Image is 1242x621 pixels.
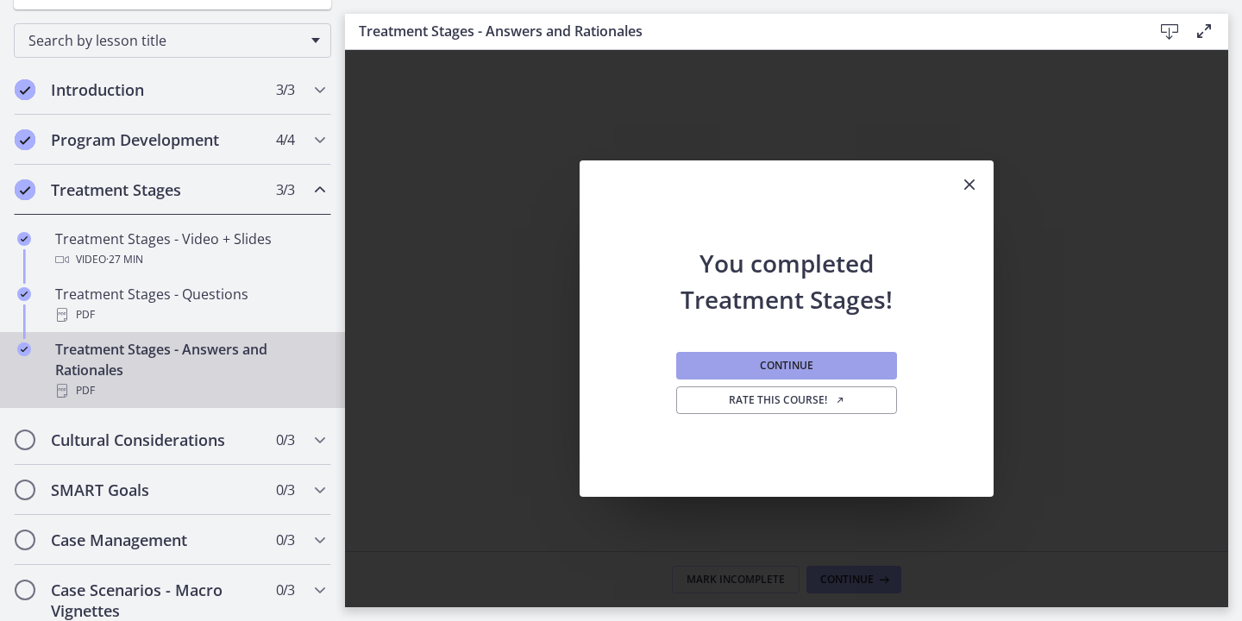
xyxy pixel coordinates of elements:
span: 4 / 4 [276,129,294,150]
h2: Cultural Considerations [51,430,261,450]
a: Rate this course! Opens in a new window [676,386,897,414]
i: Completed [15,79,35,100]
span: 0 / 3 [276,480,294,500]
h2: SMART Goals [51,480,261,500]
h2: Program Development [51,129,261,150]
button: Continue [676,352,897,379]
div: PDF [55,380,324,401]
span: 3 / 3 [276,79,294,100]
i: Opens in a new window [835,395,845,405]
div: Treatment Stages - Answers and Rationales [55,339,324,401]
div: Treatment Stages - Questions [55,284,324,325]
div: Video [55,249,324,270]
h2: You completed Treatment Stages! [673,210,900,317]
span: Search by lesson title [28,31,303,50]
div: Treatment Stages - Video + Slides [55,229,324,270]
h2: Introduction [51,79,261,100]
i: Completed [15,179,35,200]
span: Rate this course! [729,393,845,407]
span: Continue [760,359,813,373]
div: PDF [55,304,324,325]
h3: Treatment Stages - Answers and Rationales [359,21,1125,41]
span: 0 / 3 [276,430,294,450]
h2: Case Management [51,530,261,550]
div: Search by lesson title [14,23,331,58]
button: Close [945,160,994,210]
i: Completed [17,342,31,356]
h2: Treatment Stages [51,179,261,200]
span: 0 / 3 [276,580,294,600]
i: Completed [17,287,31,301]
span: 0 / 3 [276,530,294,550]
i: Completed [17,232,31,246]
h2: Case Scenarios - Macro Vignettes [51,580,261,621]
span: 3 / 3 [276,179,294,200]
i: Completed [15,129,35,150]
span: · 27 min [106,249,143,270]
